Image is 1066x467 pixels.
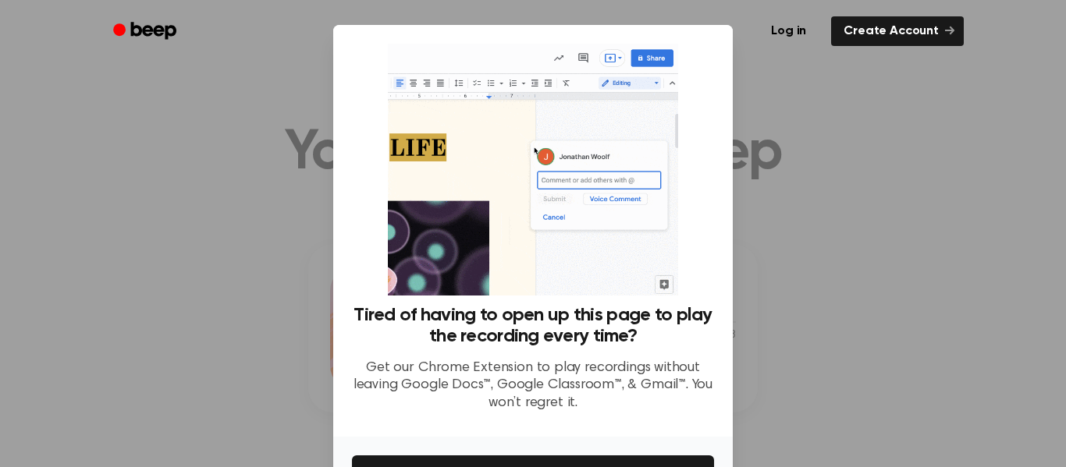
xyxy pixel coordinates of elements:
img: Beep extension in action [388,44,677,295]
a: Log in [755,13,822,49]
h3: Tired of having to open up this page to play the recording every time? [352,305,714,347]
a: Beep [102,16,190,47]
p: Get our Chrome Extension to play recordings without leaving Google Docs™, Google Classroom™, & Gm... [352,359,714,412]
a: Create Account [831,16,964,46]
